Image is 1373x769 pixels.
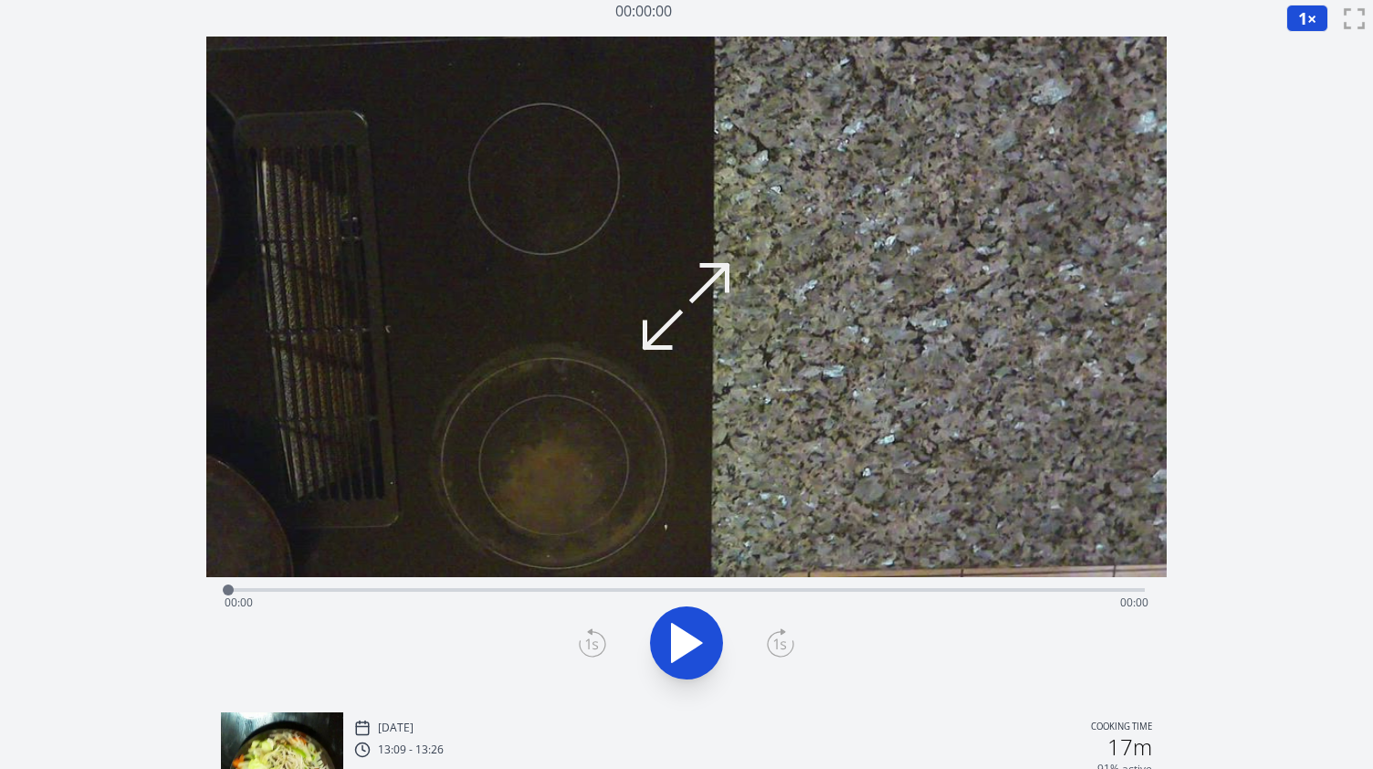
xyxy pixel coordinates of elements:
[1286,5,1328,32] button: 1×
[378,743,444,757] p: 13:09 - 13:26
[1120,595,1148,610] span: 00:00
[1298,7,1307,29] span: 1
[1091,720,1152,736] p: Cooking time
[615,1,672,21] a: 00:00:00
[378,721,414,735] p: [DATE]
[1107,736,1152,758] h2: 17m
